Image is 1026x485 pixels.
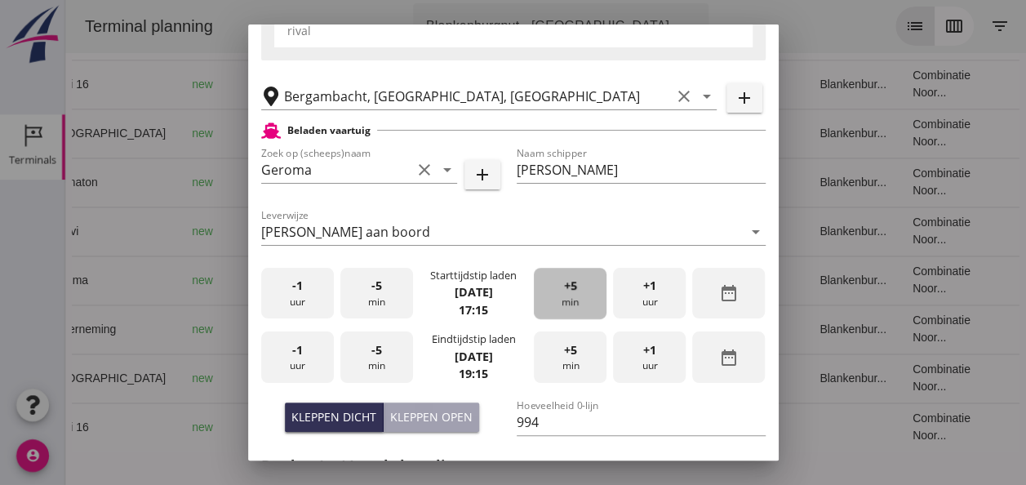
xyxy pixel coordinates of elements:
[643,341,656,359] span: +1
[292,277,303,295] span: -1
[834,354,935,403] td: Combinatie Noor...
[564,341,577,359] span: +5
[674,87,694,106] i: clear
[618,109,742,158] td: 18
[535,354,617,403] td: Filling sand
[741,305,834,354] td: Blankenbur...
[311,127,322,139] i: directions_boat
[403,325,416,335] small: m3
[834,403,935,452] td: Combinatie Noor...
[185,419,322,436] div: Gouda
[834,256,935,305] td: Combinatie Noor...
[292,341,303,359] span: -1
[226,421,238,433] i: directions_boat
[261,268,334,319] div: uur
[741,109,834,158] td: Blankenbur...
[365,207,455,256] td: 451
[185,272,322,289] div: Bergambacht
[311,372,322,384] i: directions_boat
[613,268,686,319] div: uur
[113,256,172,305] td: new
[365,354,455,403] td: 467
[459,366,488,381] strong: 19:15
[741,354,834,403] td: Blankenbur...
[834,158,935,207] td: Combinatie Noor...
[564,277,577,295] span: +5
[517,157,766,183] input: Naam schipper
[403,423,416,433] small: m3
[311,225,322,237] i: directions_boat
[534,268,606,319] div: min
[925,16,944,36] i: filter_list
[261,157,411,183] input: Zoek op (scheeps)naam
[113,354,172,403] td: new
[697,87,717,106] i: arrow_drop_down
[397,178,410,188] small: m3
[287,123,371,138] h2: Beladen vaartuig
[618,60,742,109] td: 18
[113,158,172,207] td: new
[535,109,617,158] td: Filling sand
[185,125,322,142] div: [GEOGRAPHIC_DATA]
[361,16,604,36] div: Blankenburgput - [GEOGRAPHIC_DATA]
[397,374,410,384] small: m3
[403,80,416,90] small: m3
[430,268,517,283] div: Starttijdstip laden
[384,403,479,432] button: Kleppen open
[454,284,492,300] strong: [DATE]
[618,403,742,452] td: 18
[185,76,322,93] div: Gouda
[185,174,322,191] div: Gouda
[614,16,633,36] i: arrow_drop_down
[397,129,410,139] small: m3
[834,305,935,354] td: Combinatie Noor...
[618,256,742,305] td: 18
[613,331,686,383] div: uur
[261,225,430,239] div: [PERSON_NAME] aan boord
[879,16,899,36] i: calendar_view_week
[834,109,935,158] td: Combinatie Noor...
[291,408,376,425] div: Kleppen dicht
[741,256,834,305] td: Blankenbur...
[535,158,617,207] td: Ontzilt oph.zan...
[226,78,238,90] i: directions_boat
[340,331,413,383] div: min
[431,331,515,347] div: Eindtijdstip laden
[719,348,739,367] i: date_range
[534,331,606,383] div: min
[390,408,473,425] div: Kleppen open
[365,109,455,158] td: 467
[746,222,766,242] i: arrow_drop_down
[719,283,739,303] i: date_range
[397,276,410,286] small: m3
[735,88,754,108] i: add
[834,60,935,109] td: Combinatie Noor...
[397,227,410,237] small: m3
[371,277,382,295] span: -5
[185,223,322,240] div: [GEOGRAPHIC_DATA]
[365,403,455,452] td: 1298
[535,403,617,452] td: Ontzilt oph.zan...
[643,277,656,295] span: +1
[535,207,617,256] td: Filling sand
[741,207,834,256] td: Blankenbur...
[113,109,172,158] td: new
[226,323,238,335] i: directions_boat
[741,158,834,207] td: Blankenbur...
[185,321,322,338] div: Gouda
[437,160,457,180] i: arrow_drop_down
[226,176,238,188] i: directions_boat
[261,455,766,477] h2: Product(en)/vrachtbepaling
[365,158,455,207] td: 672
[365,305,455,354] td: 1231
[284,83,671,109] input: Losplaats
[7,15,161,38] div: Terminal planning
[261,331,334,383] div: uur
[840,16,859,36] i: list
[459,302,488,318] strong: 17:15
[473,165,492,185] i: add
[113,207,172,256] td: new
[535,60,617,109] td: Ontzilt oph.zan...
[260,274,271,286] i: directions_boat
[113,60,172,109] td: new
